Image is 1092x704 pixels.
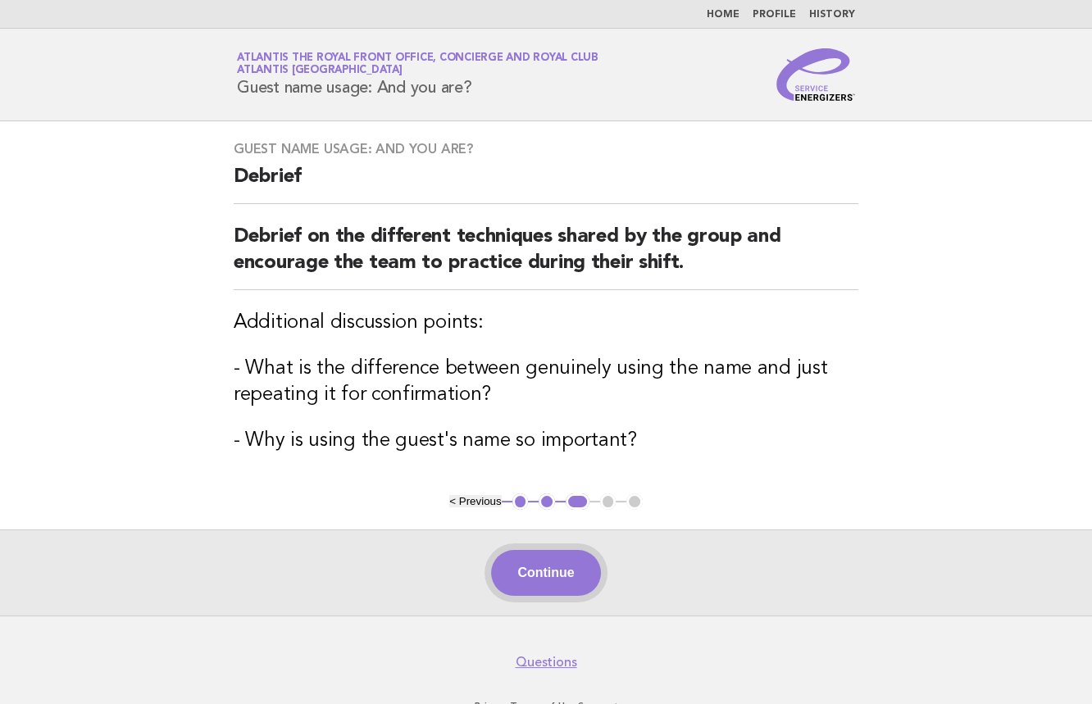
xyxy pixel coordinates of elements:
[809,10,855,20] a: History
[491,550,600,596] button: Continue
[237,52,598,75] a: Atlantis The Royal Front Office, Concierge and Royal ClubAtlantis [GEOGRAPHIC_DATA]
[234,224,858,290] h2: Debrief on the different techniques shared by the group and encourage the team to practice during...
[237,53,598,96] h1: Guest name usage: And you are?
[753,10,796,20] a: Profile
[237,66,403,76] span: Atlantis [GEOGRAPHIC_DATA]
[539,493,555,510] button: 2
[566,493,589,510] button: 3
[234,356,858,408] h3: - What is the difference between genuinely using the name and just repeating it for confirmation?
[234,141,858,157] h3: Guest name usage: And you are?
[516,654,577,670] a: Questions
[776,48,855,101] img: Service Energizers
[707,10,739,20] a: Home
[234,310,858,336] h3: Additional discussion points:
[234,164,858,204] h2: Debrief
[449,495,501,507] button: < Previous
[512,493,529,510] button: 1
[234,428,858,454] h3: - Why is using the guest's name so important?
